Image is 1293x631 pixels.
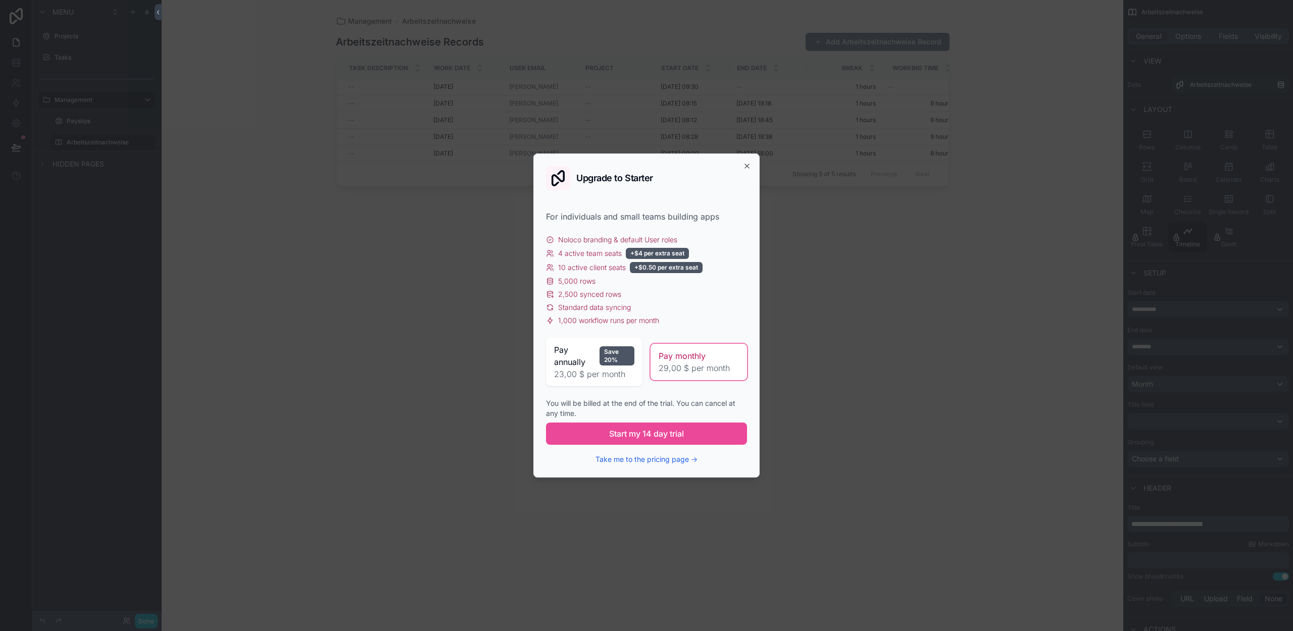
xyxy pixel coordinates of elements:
div: +$0.50 per extra seat [630,262,703,273]
span: 29,00 $ per month [659,362,739,374]
span: 1,000 workflow runs per month [558,315,659,326]
span: 4 active team seats [558,248,622,258]
span: Start my 14 day trial [609,428,684,440]
div: Save 20% [600,346,634,365]
div: For individuals and small teams building apps [546,211,747,223]
span: 23,00 $ per month [554,368,634,380]
span: Pay monthly [659,350,706,362]
div: You will be billed at the end of the trial. You can cancel at any time. [546,398,747,418]
span: Pay annually [554,344,595,368]
button: Take me to the pricing page → [595,454,698,464]
span: Standard data syncing [558,302,631,312]
span: Noloco branding & default User roles [558,235,677,245]
div: +$4 per extra seat [626,248,689,259]
h2: Upgrade to Starter [576,174,653,183]
span: 2,500 synced rows [558,289,621,299]
span: 10 active client seats [558,262,626,273]
span: 5,000 rows [558,276,595,286]
button: Start my 14 day trial [546,423,747,445]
